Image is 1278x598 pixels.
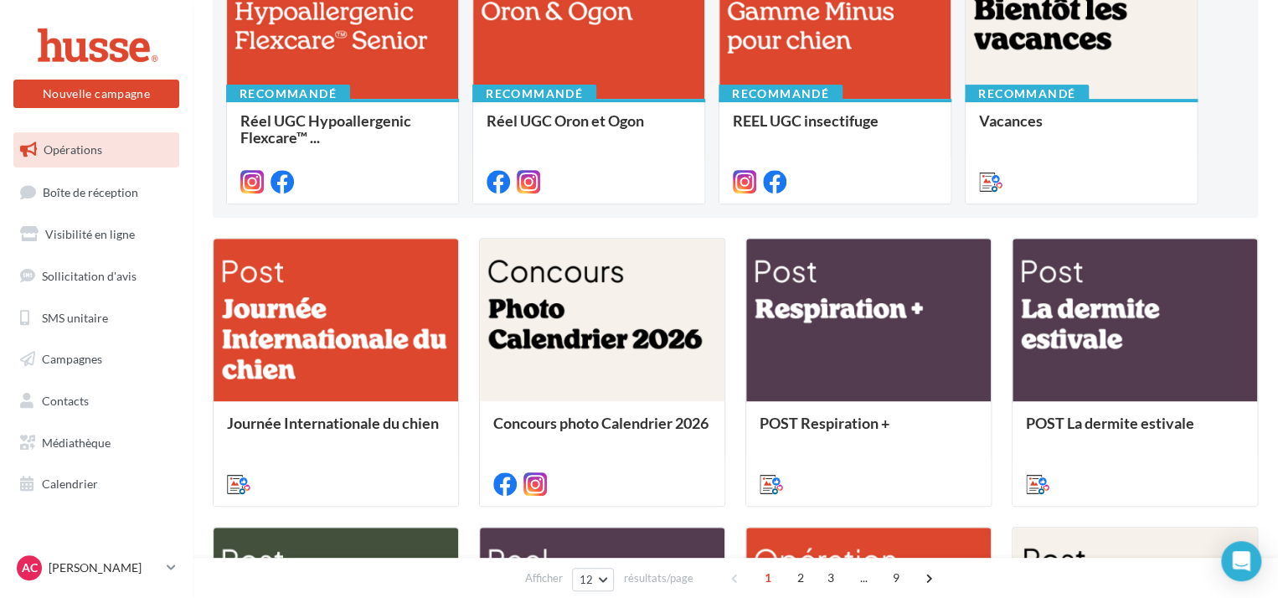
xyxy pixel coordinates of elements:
button: 12 [572,568,615,591]
span: POST Respiration + [760,414,889,432]
span: Contacts [42,394,89,408]
span: AC [22,559,38,576]
span: POST La dermite estivale [1026,414,1194,432]
span: Réel UGC Oron et Ogon [487,111,644,130]
span: 1 [755,564,781,591]
span: Boîte de réception [43,184,138,198]
span: Journée Internationale du chien [227,414,439,432]
a: Calendrier [10,467,183,502]
span: Concours photo Calendrier 2026 [493,414,709,432]
button: Nouvelle campagne [13,80,179,108]
div: Recommandé [719,85,843,103]
a: Médiathèque [10,425,183,461]
a: Visibilité en ligne [10,217,183,252]
span: ... [850,564,877,591]
span: SMS unitaire [42,310,108,324]
span: Calendrier [42,477,98,491]
span: 3 [817,564,844,591]
div: Recommandé [226,85,350,103]
a: SMS unitaire [10,301,183,336]
a: Sollicitation d'avis [10,259,183,294]
a: AC [PERSON_NAME] [13,552,179,584]
span: Opérations [44,142,102,157]
div: Recommandé [472,85,596,103]
span: résultats/page [623,570,693,586]
a: Boîte de réception [10,174,183,210]
span: Visibilité en ligne [45,227,135,241]
span: Sollicitation d'avis [42,269,137,283]
span: Afficher [525,570,563,586]
span: Médiathèque [42,436,111,450]
span: 2 [787,564,814,591]
a: Opérations [10,132,183,168]
div: Recommandé [965,85,1089,103]
a: Contacts [10,384,183,419]
span: 9 [883,564,910,591]
span: Vacances [979,111,1043,130]
div: Open Intercom Messenger [1221,541,1261,581]
span: REEL UGC insectifuge [733,111,879,130]
span: Campagnes [42,352,102,366]
span: 12 [580,573,594,586]
p: [PERSON_NAME] [49,559,160,576]
a: Campagnes [10,342,183,377]
span: Réel UGC Hypoallergenic Flexcare™ ... [240,111,411,147]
